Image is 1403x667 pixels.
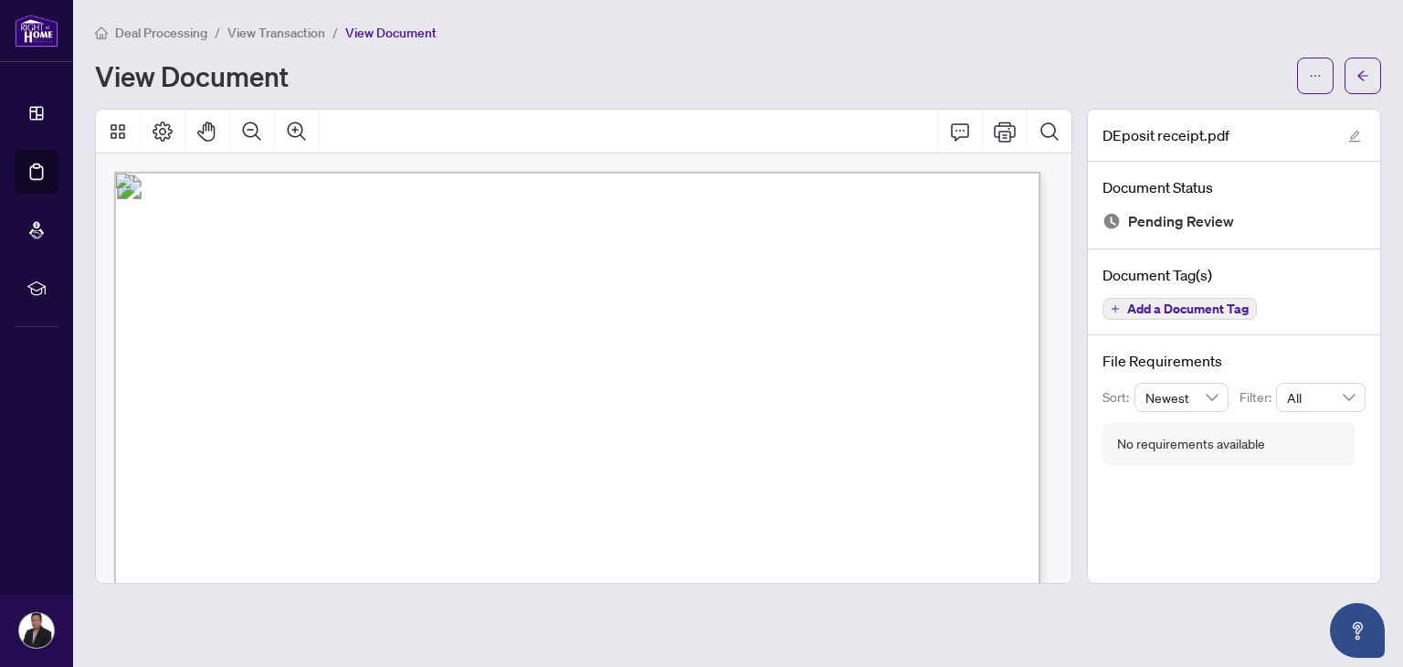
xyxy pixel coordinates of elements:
[1128,209,1234,234] span: Pending Review
[19,613,54,648] img: Profile Icon
[1330,603,1385,658] button: Open asap
[1102,124,1229,146] span: DEposit receipt.pdf
[1117,434,1265,454] div: No requirements available
[1348,130,1361,143] span: edit
[1102,264,1366,286] h4: Document Tag(s)
[1102,176,1366,198] h4: Document Status
[227,25,325,41] span: View Transaction
[345,25,437,41] span: View Document
[1102,212,1121,230] img: Document Status
[115,25,207,41] span: Deal Processing
[1309,69,1322,82] span: ellipsis
[95,61,289,90] h1: View Document
[1239,387,1276,408] p: Filter:
[95,26,108,39] span: home
[15,14,58,48] img: logo
[1102,387,1134,408] p: Sort:
[1356,69,1369,82] span: arrow-left
[1102,350,1366,372] h4: File Requirements
[1145,384,1218,411] span: Newest
[1127,302,1249,315] span: Add a Document Tag
[1111,304,1120,313] span: plus
[1102,298,1257,320] button: Add a Document Tag
[215,22,220,43] li: /
[1287,384,1355,411] span: All
[332,22,338,43] li: /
